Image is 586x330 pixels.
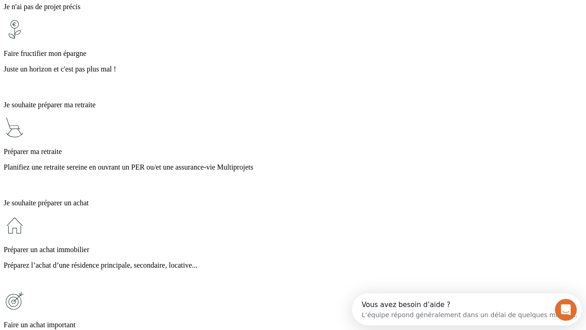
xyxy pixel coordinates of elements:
[4,65,582,73] p: Juste un horizon et c'est pas plus mal !
[352,293,581,325] iframe: Intercom live chat discovery launcher
[4,163,582,171] p: Planifiez une retraite sereine en ouvrant un PER ou/et une assurance-vie Multiprojets
[10,15,225,25] div: L’équipe répond généralement dans un délai de quelques minutes.
[4,246,582,254] p: Préparer un achat immobilier
[4,199,582,207] p: Je souhaite préparer un achat
[4,148,582,156] p: Préparer ma retraite
[4,101,582,109] p: Je souhaite préparer ma retraite
[4,3,582,11] p: Je n'ai pas de projet précis
[4,49,582,58] p: Faire fructifier mon épargne
[10,8,225,15] div: Vous avez besoin d’aide ?
[4,321,582,329] p: Faire un achat important
[4,4,252,29] div: Ouvrir le Messenger Intercom
[4,261,582,269] p: Préparez l’achat d’une résidence principale, secondaire, locative...
[555,299,577,321] iframe: Intercom live chat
